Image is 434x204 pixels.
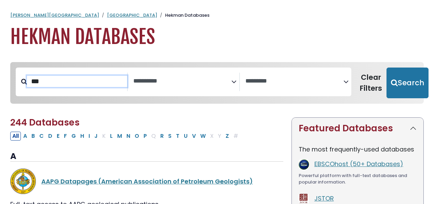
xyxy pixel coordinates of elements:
textarea: Search [245,78,343,85]
button: Filter Results G [69,132,78,141]
button: Filter Results D [46,132,54,141]
button: Filter Results U [182,132,190,141]
h3: A [10,151,283,162]
span: 244 Databases [10,116,80,129]
button: Filter Results A [21,132,29,141]
button: Filter Results L [108,132,115,141]
button: Filter Results R [158,132,166,141]
button: Filter Results E [55,132,62,141]
button: Filter Results I [86,132,92,141]
textarea: Search [133,78,231,85]
button: Featured Databases [292,118,423,139]
button: Filter Results C [37,132,46,141]
button: Filter Results T [174,132,181,141]
button: Filter Results Z [223,132,231,141]
button: Filter Results B [29,132,37,141]
a: EBSCOhost (50+ Databases) [314,160,403,168]
button: Filter Results W [198,132,208,141]
li: Hekman Databases [157,12,209,19]
button: Filter Results N [124,132,132,141]
div: Powerful platform with full-text databases and popular information. [299,172,417,186]
a: JSTOR [314,194,334,203]
button: Filter Results O [133,132,141,141]
button: Filter Results V [190,132,198,141]
nav: breadcrumb [10,12,424,19]
button: Filter Results S [166,132,174,141]
button: Filter Results H [78,132,86,141]
a: [GEOGRAPHIC_DATA] [107,12,157,18]
h1: Hekman Databases [10,26,424,48]
button: Filter Results M [115,132,124,141]
button: Filter Results J [92,132,100,141]
button: Filter Results F [62,132,69,141]
input: Search database by title or keyword [27,76,127,87]
div: Alpha-list to filter by first letter of database name [10,131,241,140]
button: All [10,132,21,141]
a: AAPG Datapages (American Association of Petroleum Geologists) [41,177,253,186]
button: Submit for Search Results [386,68,429,98]
p: The most frequently-used databases [299,145,417,154]
button: Clear Filters [355,68,386,98]
button: Filter Results P [141,132,149,141]
a: [PERSON_NAME][GEOGRAPHIC_DATA] [10,12,99,18]
nav: Search filters [10,62,424,104]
